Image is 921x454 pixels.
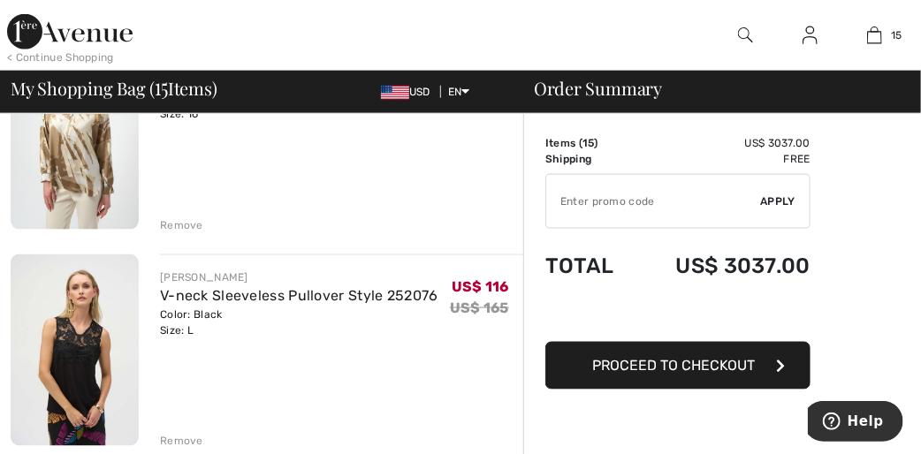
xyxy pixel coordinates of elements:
[546,175,761,228] input: Promo code
[808,401,903,445] iframe: Opens a widget where you can find more information
[635,236,811,296] td: US$ 3037.00
[450,299,509,316] s: US$ 165
[11,254,139,446] img: V-neck Sleeveless Pullover Style 252076
[545,135,635,151] td: Items ( )
[7,14,133,49] img: 1ère Avenue
[635,135,811,151] td: US$ 3037.00
[843,25,906,46] a: 15
[788,25,832,47] a: Sign In
[545,296,811,336] iframe: PayPal-paypal
[7,49,114,65] div: < Continue Shopping
[160,287,438,304] a: V-neck Sleeveless Pullover Style 252076
[761,193,796,209] span: Apply
[582,137,595,149] span: 15
[592,357,755,374] span: Proceed to Checkout
[11,79,217,97] span: My Shopping Bag ( Items)
[160,306,438,338] div: Color: Black Size: L
[867,25,882,46] img: My Bag
[448,86,470,98] span: EN
[381,86,438,98] span: USD
[452,278,509,295] span: US$ 116
[545,342,811,390] button: Proceed to Checkout
[160,217,203,233] div: Remove
[738,25,753,46] img: search the website
[891,27,902,43] span: 15
[160,434,203,450] div: Remove
[545,236,635,296] td: Total
[513,79,910,97] div: Order Summary
[803,25,818,46] img: My Info
[381,86,409,100] img: US Dollar
[635,151,811,167] td: Free
[155,75,168,98] span: 15
[545,151,635,167] td: Shipping
[11,38,139,230] img: V-Neck Zipper Casual Top Style 254193
[160,269,438,285] div: [PERSON_NAME]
